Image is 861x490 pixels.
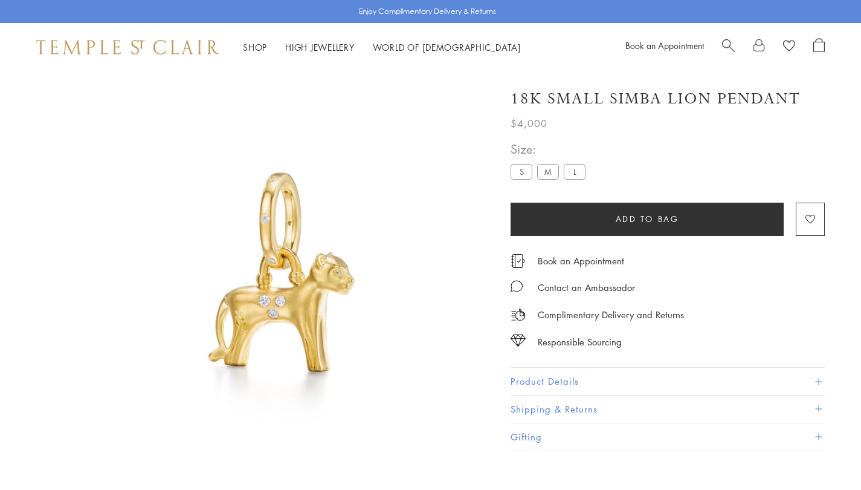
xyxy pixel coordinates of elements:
img: MessageIcon-01_2.svg [511,280,523,292]
h1: 18K Small Simba Lion Pendant [511,88,801,109]
label: S [511,164,532,179]
label: L [564,164,585,179]
span: Size: [511,139,590,159]
p: Enjoy Complimentary Delivery & Returns [359,5,496,18]
span: Add to bag [616,212,679,226]
button: Add to bag [511,203,784,236]
span: $4,000 [511,116,547,131]
img: icon_delivery.svg [511,307,526,322]
img: icon_appointment.svg [511,254,525,268]
label: M [537,164,559,179]
a: Book an Appointment [538,254,624,267]
button: Gifting [511,423,825,451]
img: icon_sourcing.svg [511,335,526,347]
button: Shipping & Returns [511,396,825,423]
div: Responsible Sourcing [538,335,622,350]
button: Product Details [511,368,825,395]
a: Open Shopping Bag [813,38,825,56]
nav: Main navigation [243,40,521,55]
a: World of [DEMOGRAPHIC_DATA]World of [DEMOGRAPHIC_DATA] [373,41,521,53]
a: ShopShop [243,41,267,53]
img: Temple St. Clair [36,40,219,54]
a: High JewelleryHigh Jewellery [285,41,355,53]
p: Complimentary Delivery and Returns [538,307,684,322]
a: Search [722,38,735,56]
div: Contact an Ambassador [538,280,635,295]
a: View Wishlist [783,38,795,56]
a: Book an Appointment [625,39,704,51]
